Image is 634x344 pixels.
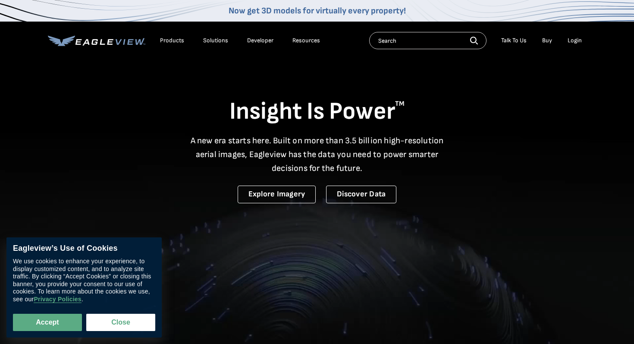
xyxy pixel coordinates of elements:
input: Search [369,32,486,49]
a: Discover Data [326,186,396,203]
a: Explore Imagery [238,186,316,203]
div: Products [160,37,184,44]
div: Eagleview’s Use of Cookies [13,244,155,253]
div: We use cookies to enhance your experience, to display customized content, and to analyze site tra... [13,258,155,303]
a: Developer [247,37,273,44]
div: Talk To Us [501,37,527,44]
div: Solutions [203,37,228,44]
h1: Insight Is Power [48,97,586,127]
a: Privacy Policies [34,296,81,303]
a: Buy [542,37,552,44]
div: Resources [292,37,320,44]
p: A new era starts here. Built on more than 3.5 billion high-resolution aerial images, Eagleview ha... [185,134,449,175]
button: Close [86,314,155,331]
a: Now get 3D models for virtually every property! [229,6,406,16]
sup: TM [395,100,405,108]
button: Accept [13,314,82,331]
div: Login [568,37,582,44]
